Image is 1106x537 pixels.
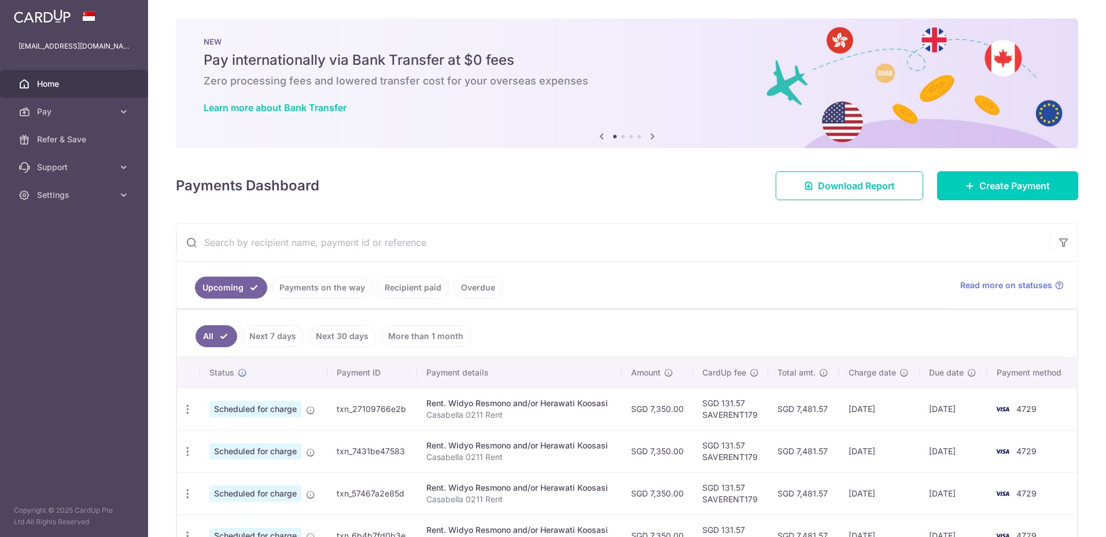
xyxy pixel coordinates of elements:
p: [EMAIL_ADDRESS][DOMAIN_NAME] [19,41,130,52]
td: [DATE] [839,430,920,472]
a: Next 30 days [308,325,376,347]
p: Casabella 0211 Rent [426,494,613,505]
span: CardUp fee [702,367,746,378]
td: SGD 7,350.00 [622,430,693,472]
span: Scheduled for charge [209,485,301,502]
td: SGD 7,481.57 [768,430,839,472]
a: Overdue [454,277,503,299]
td: SGD 131.57 SAVERENT179 [693,388,768,430]
td: [DATE] [920,388,987,430]
th: Payment details [417,358,622,388]
span: Refer & Save [37,134,113,145]
p: Casabella 0211 Rent [426,409,613,421]
a: Recipient paid [377,277,449,299]
input: Search by recipient name, payment id or reference [176,224,1050,261]
div: Rent. Widyo Resmono and/or Herawati Koosasi [426,482,613,494]
h4: Payments Dashboard [176,175,319,196]
td: SGD 7,481.57 [768,472,839,514]
a: Learn more about Bank Transfer [204,102,346,113]
img: CardUp [14,9,71,23]
td: [DATE] [839,472,920,514]
h5: Pay internationally via Bank Transfer at $0 fees [204,51,1050,69]
span: Due date [929,367,964,378]
td: SGD 131.57 SAVERENT179 [693,430,768,472]
span: Read more on statuses [960,279,1052,291]
span: Charge date [849,367,896,378]
a: Read more on statuses [960,279,1064,291]
span: 4729 [1016,488,1037,498]
span: Download Report [818,179,895,193]
a: Next 7 days [242,325,304,347]
img: Bank Card [991,402,1014,416]
span: Home [37,78,113,90]
img: Bank Card [991,444,1014,458]
span: Status [209,367,234,378]
p: Casabella 0211 Rent [426,451,613,463]
td: [DATE] [920,472,987,514]
div: Rent. Widyo Resmono and/or Herawati Koosasi [426,398,613,409]
p: NEW [204,37,1050,46]
span: Scheduled for charge [209,443,301,459]
span: Amount [631,367,661,378]
td: txn_7431be47583 [327,430,417,472]
span: 4729 [1016,446,1037,456]
td: [DATE] [920,430,987,472]
a: All [196,325,237,347]
div: Rent. Widyo Resmono and/or Herawati Koosasi [426,524,613,536]
span: Total amt. [777,367,816,378]
td: SGD 7,350.00 [622,472,693,514]
a: Create Payment [937,171,1078,200]
th: Payment method [987,358,1077,388]
span: Support [37,161,113,173]
a: More than 1 month [381,325,471,347]
a: Payments on the way [272,277,373,299]
img: Bank transfer banner [176,19,1078,148]
a: Download Report [776,171,923,200]
span: Create Payment [979,179,1050,193]
h6: Zero processing fees and lowered transfer cost for your overseas expenses [204,74,1050,88]
div: Rent. Widyo Resmono and/or Herawati Koosasi [426,440,613,451]
td: txn_57467a2e85d [327,472,417,514]
span: 4729 [1016,404,1037,414]
td: SGD 131.57 SAVERENT179 [693,472,768,514]
td: txn_27109766e2b [327,388,417,430]
a: Upcoming [195,277,267,299]
td: [DATE] [839,388,920,430]
td: SGD 7,350.00 [622,388,693,430]
img: Bank Card [991,487,1014,501]
span: Settings [37,189,113,201]
span: Pay [37,106,113,117]
th: Payment ID [327,358,417,388]
span: Scheduled for charge [209,401,301,417]
td: SGD 7,481.57 [768,388,839,430]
